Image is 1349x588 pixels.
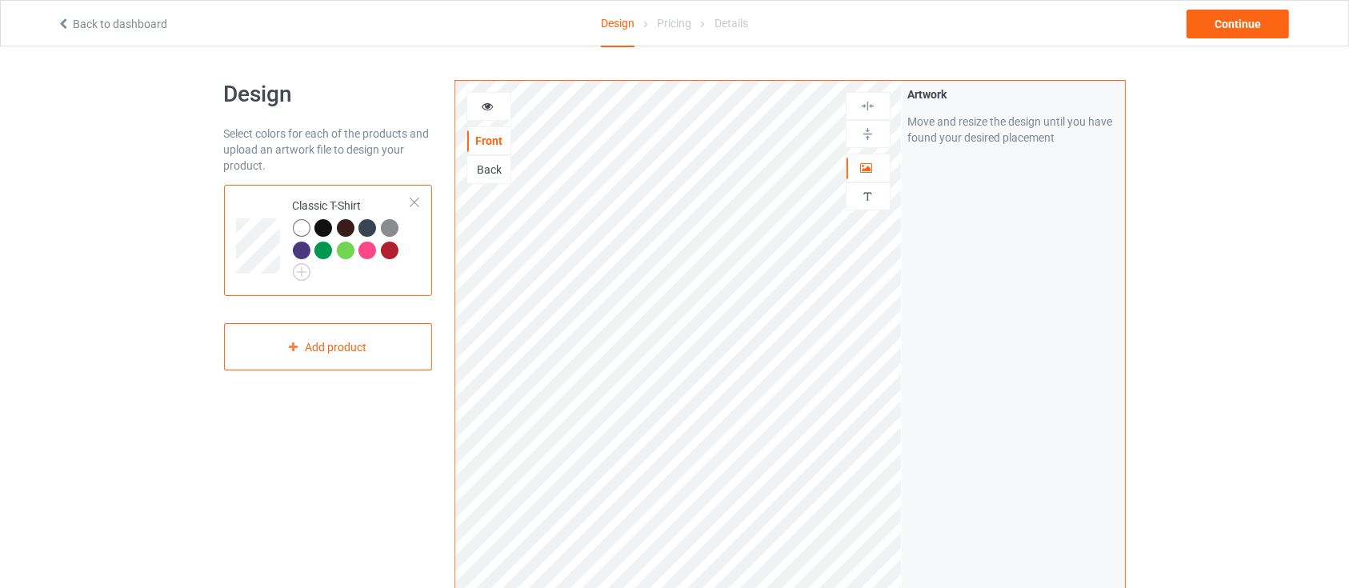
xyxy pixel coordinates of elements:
[860,98,875,114] img: svg%3E%0A
[467,162,510,178] div: Back
[224,126,433,174] div: Select colors for each of the products and upload an artwork file to design your product.
[657,1,691,46] div: Pricing
[224,323,433,370] div: Add product
[601,1,634,47] div: Design
[224,80,433,109] h1: Design
[224,185,433,296] div: Classic T-Shirt
[1187,10,1289,38] div: Continue
[293,263,310,281] img: svg+xml;base64,PD94bWwgdmVyc2lvbj0iMS4wIiBlbmNvZGluZz0iVVRGLTgiPz4KPHN2ZyB3aWR0aD0iMjJweCIgaGVpZ2...
[907,86,1119,102] div: Artwork
[860,126,875,142] img: svg%3E%0A
[907,114,1119,146] div: Move and resize the design until you have found your desired placement
[57,18,167,30] a: Back to dashboard
[381,219,398,237] img: heather_texture.png
[860,189,875,204] img: svg%3E%0A
[467,133,510,149] div: Front
[715,1,748,46] div: Details
[293,198,412,275] div: Classic T-Shirt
